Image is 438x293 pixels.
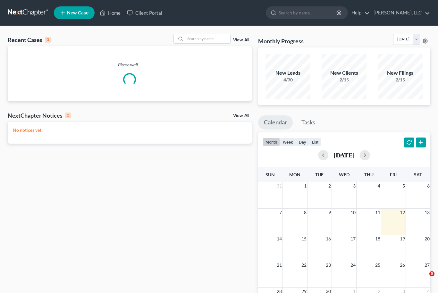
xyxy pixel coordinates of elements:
[124,7,165,19] a: Client Portal
[325,235,332,243] span: 16
[325,261,332,269] span: 23
[265,172,275,177] span: Sun
[399,261,406,269] span: 26
[8,36,51,44] div: Recent Cases
[426,182,430,190] span: 6
[333,152,355,158] h2: [DATE]
[289,172,300,177] span: Mon
[375,261,381,269] span: 25
[296,115,321,130] a: Tasks
[67,11,88,15] span: New Case
[45,37,51,43] div: 0
[279,209,282,216] span: 7
[185,34,230,43] input: Search by name...
[276,182,282,190] span: 31
[350,209,356,216] span: 10
[350,235,356,243] span: 17
[258,37,304,45] h3: Monthly Progress
[399,235,406,243] span: 19
[377,182,381,190] span: 4
[263,138,280,146] button: month
[352,182,356,190] span: 3
[424,235,430,243] span: 20
[65,113,71,118] div: 0
[303,182,307,190] span: 1
[339,172,350,177] span: Wed
[279,7,337,19] input: Search by name...
[364,172,374,177] span: Thu
[424,261,430,269] span: 27
[378,69,423,77] div: New Filings
[399,209,406,216] span: 12
[390,172,397,177] span: Fri
[378,77,423,83] div: 2/15
[322,77,366,83] div: 2/15
[375,209,381,216] span: 11
[348,7,370,19] a: Help
[414,172,422,177] span: Sat
[13,127,247,133] p: No notices yet!
[233,38,249,42] a: View All
[309,138,321,146] button: list
[8,62,252,68] p: Please wait...
[296,138,309,146] button: day
[315,172,324,177] span: Tue
[276,235,282,243] span: 14
[265,69,310,77] div: New Leads
[370,7,430,19] a: [PERSON_NAME], LLC
[402,182,406,190] span: 5
[328,209,332,216] span: 9
[265,77,310,83] div: 4/30
[280,138,296,146] button: week
[322,69,366,77] div: New Clients
[328,182,332,190] span: 2
[301,261,307,269] span: 22
[303,209,307,216] span: 8
[429,271,434,276] span: 5
[350,261,356,269] span: 24
[424,209,430,216] span: 13
[233,113,249,118] a: View All
[301,235,307,243] span: 15
[276,261,282,269] span: 21
[97,7,124,19] a: Home
[416,271,432,287] iframe: Intercom live chat
[375,235,381,243] span: 18
[8,112,71,119] div: NextChapter Notices
[258,115,293,130] a: Calendar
